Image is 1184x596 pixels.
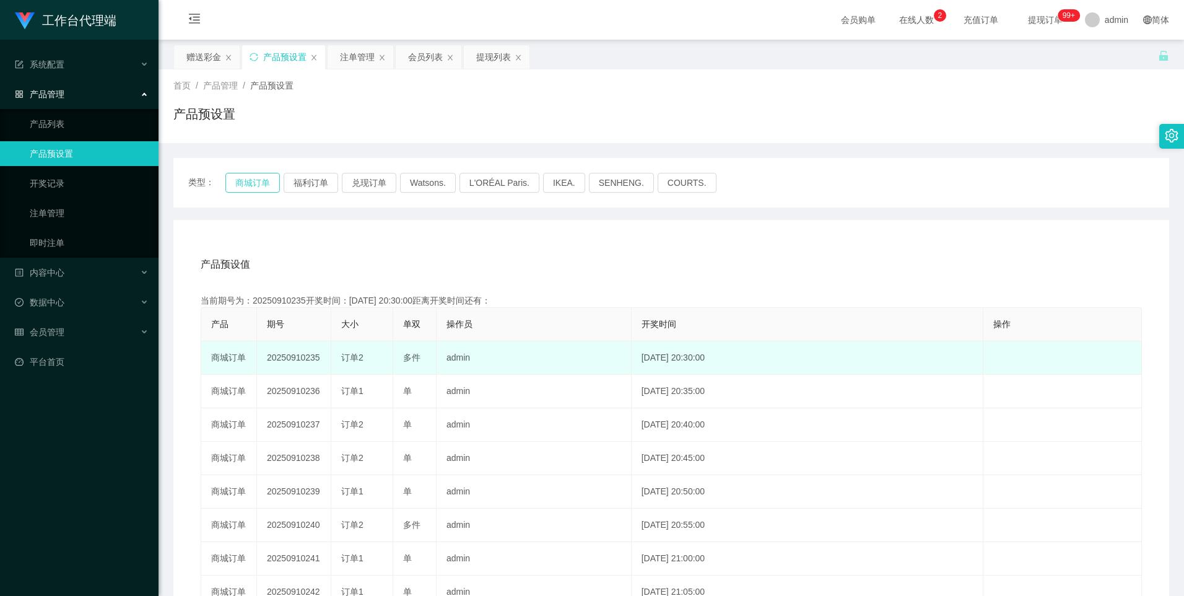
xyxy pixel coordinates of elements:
[437,475,632,509] td: admin
[341,419,363,429] span: 订单2
[15,12,35,30] img: logo.9652507e.png
[250,81,294,90] span: 产品预设置
[403,453,412,463] span: 单
[1022,15,1069,24] span: 提现订单
[188,173,225,193] span: 类型：
[267,319,284,329] span: 期号
[403,486,412,496] span: 单
[173,1,215,40] i: 图标: menu-fold
[257,542,331,576] td: 20250910241
[341,553,363,563] span: 订单1
[257,341,331,375] td: 20250910235
[632,509,983,542] td: [DATE] 20:55:00
[446,319,472,329] span: 操作员
[403,520,420,530] span: 多件
[15,268,64,278] span: 内容中心
[15,327,64,337] span: 会员管理
[632,341,983,375] td: [DATE] 20:30:00
[342,173,396,193] button: 兑现订单
[225,173,280,193] button: 商城订单
[632,375,983,408] td: [DATE] 20:35:00
[459,173,539,193] button: L'ORÉAL Paris.
[257,509,331,542] td: 20250910240
[263,45,307,69] div: 产品预设置
[437,341,632,375] td: admin
[437,408,632,442] td: admin
[957,15,1004,24] span: 充值订单
[1158,50,1169,61] i: 图标: unlock
[632,442,983,475] td: [DATE] 20:45:00
[257,375,331,408] td: 20250910236
[403,353,420,362] span: 多件
[42,1,116,40] h1: 工作台代理端
[341,486,363,496] span: 订单1
[1165,129,1178,142] i: 图标: setting
[201,257,250,272] span: 产品预设值
[1143,15,1152,24] i: 图标: global
[543,173,585,193] button: IKEA.
[515,54,522,61] i: 图标: close
[243,81,245,90] span: /
[201,475,257,509] td: 商城订单
[378,54,386,61] i: 图标: close
[642,319,676,329] span: 开奖时间
[196,81,198,90] span: /
[437,375,632,408] td: admin
[893,15,940,24] span: 在线人数
[341,520,363,530] span: 订单2
[15,328,24,336] i: 图标: table
[201,341,257,375] td: 商城订单
[403,553,412,563] span: 单
[476,45,511,69] div: 提现列表
[340,45,375,69] div: 注单管理
[589,173,654,193] button: SENHENG.
[257,408,331,442] td: 20250910237
[201,542,257,576] td: 商城订单
[408,45,443,69] div: 会员列表
[938,9,942,22] p: 2
[201,375,257,408] td: 商城订单
[310,54,318,61] i: 图标: close
[30,112,149,136] a: 产品列表
[632,408,983,442] td: [DATE] 20:40:00
[250,53,258,61] i: 图标: sync
[15,90,24,99] i: 图标: appstore-o
[284,173,338,193] button: 福利订单
[203,81,238,90] span: 产品管理
[15,89,64,99] span: 产品管理
[186,45,221,69] div: 赠送彩金
[341,319,359,329] span: 大小
[30,201,149,226] a: 注单管理
[341,453,363,463] span: 订单2
[201,294,1142,307] div: 当前期号为：20250910235开奖时间：[DATE] 20:30:00距离开奖时间还有：
[400,173,456,193] button: Watsons.
[257,442,331,475] td: 20250910238
[15,349,149,374] a: 图标: dashboard平台首页
[437,509,632,542] td: admin
[173,81,191,90] span: 首页
[15,298,24,307] i: 图标: check-circle-o
[403,319,420,329] span: 单双
[30,230,149,255] a: 即时注单
[15,297,64,307] span: 数据中心
[446,54,454,61] i: 图标: close
[201,509,257,542] td: 商城订单
[15,60,24,69] i: 图标: form
[211,319,229,329] span: 产品
[658,173,716,193] button: COURTS.
[632,542,983,576] td: [DATE] 21:00:00
[15,15,116,25] a: 工作台代理端
[173,105,235,123] h1: 产品预设置
[341,353,363,362] span: 订单2
[993,319,1011,329] span: 操作
[201,442,257,475] td: 商城订单
[257,475,331,509] td: 20250910239
[15,59,64,69] span: 系统配置
[30,171,149,196] a: 开奖记录
[632,475,983,509] td: [DATE] 20:50:00
[437,542,632,576] td: admin
[201,408,257,442] td: 商城订单
[30,141,149,166] a: 产品预设置
[437,442,632,475] td: admin
[934,9,946,22] sup: 2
